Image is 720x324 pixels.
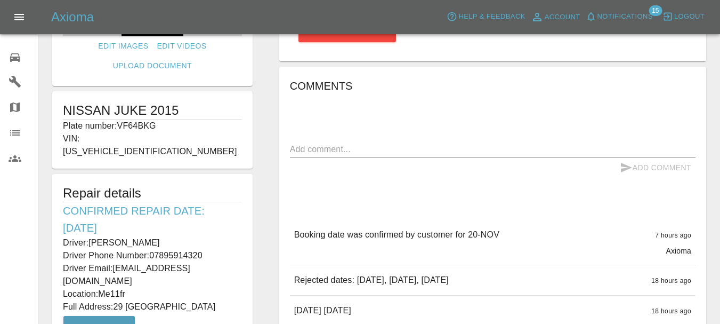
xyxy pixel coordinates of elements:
[51,9,94,26] h5: Axioma
[290,77,695,94] h6: Comments
[63,262,242,288] p: Driver Email: [EMAIL_ADDRESS][DOMAIN_NAME]
[63,301,242,313] p: Full Address: 29 [GEOGRAPHIC_DATA]
[458,11,525,23] span: Help & Feedback
[666,246,691,256] p: Axioma
[649,5,662,16] span: 15
[660,9,707,25] button: Logout
[63,249,242,262] p: Driver Phone Number: 07895914320
[674,11,705,23] span: Logout
[597,11,653,23] span: Notifications
[528,9,583,26] a: Account
[294,228,499,241] p: Booking date was confirmed by customer for 20-NOV
[63,185,242,202] h5: Repair details
[583,9,656,25] button: Notifications
[63,132,242,158] p: VIN: [US_VEHICLE_IDENTIFICATION_NUMBER]
[63,202,242,236] h6: Confirmed Repair Date: [DATE]
[63,288,242,301] p: Location: Me11fr
[63,102,242,119] h1: NISSAN JUKE 2015
[651,277,691,285] span: 18 hours ago
[294,304,351,317] p: [DATE] [DATE]
[545,11,580,23] span: Account
[63,120,242,132] p: Plate number: VF64BKG
[651,307,691,315] span: 18 hours ago
[109,56,196,76] a: Upload Document
[94,36,152,56] a: Edit Images
[63,236,242,249] p: Driver: [PERSON_NAME]
[444,9,528,25] button: Help & Feedback
[153,36,211,56] a: Edit Videos
[294,274,449,287] p: Rejected dates: [DATE], [DATE], [DATE]
[655,232,691,239] span: 7 hours ago
[6,4,32,30] button: Open drawer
